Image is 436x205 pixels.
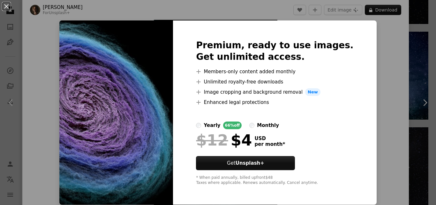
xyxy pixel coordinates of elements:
[305,88,320,96] span: New
[196,68,353,75] li: Members-only content added monthly
[196,123,201,128] input: yearly66%off
[223,122,242,129] div: 66% off
[59,20,173,205] img: premium_photo-1673263586782-8fa0713158e0
[204,122,220,129] div: yearly
[249,123,254,128] input: monthly
[196,99,353,106] li: Enhanced legal protections
[254,136,285,141] span: USD
[196,88,353,96] li: Image cropping and background removal
[196,132,228,148] span: $12
[236,160,264,166] strong: Unsplash+
[196,132,252,148] div: $4
[196,175,353,185] div: * When paid annually, billed upfront $48 Taxes where applicable. Renews automatically. Cancel any...
[254,141,285,147] span: per month *
[196,156,295,170] button: GetUnsplash+
[196,40,353,63] h2: Premium, ready to use images. Get unlimited access.
[196,78,353,86] li: Unlimited royalty-free downloads
[257,122,279,129] div: monthly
